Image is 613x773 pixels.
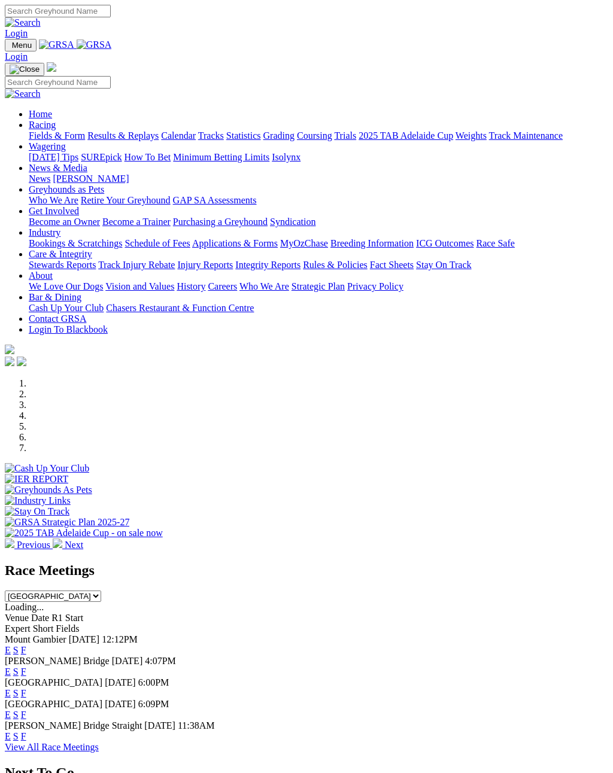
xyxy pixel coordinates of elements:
a: S [13,731,19,741]
a: Injury Reports [177,260,233,270]
span: [DATE] [144,720,175,731]
a: Care & Integrity [29,249,92,259]
span: 6:09PM [138,699,169,709]
a: Login [5,28,28,38]
a: F [21,667,26,677]
div: Racing [29,130,608,141]
div: Get Involved [29,217,608,227]
a: Track Injury Rebate [98,260,175,270]
button: Toggle navigation [5,63,44,76]
span: Fields [56,623,79,634]
img: logo-grsa-white.png [47,62,56,72]
a: F [21,645,26,655]
span: Next [65,540,83,550]
button: Toggle navigation [5,39,37,51]
span: [PERSON_NAME] Bridge Straight [5,720,142,731]
a: S [13,710,19,720]
span: [DATE] [112,656,143,666]
input: Search [5,5,111,17]
a: Who We Are [29,195,78,205]
a: About [29,270,53,281]
a: Rules & Policies [303,260,368,270]
a: Get Involved [29,206,79,216]
a: E [5,731,11,741]
a: F [21,710,26,720]
img: logo-grsa-white.png [5,345,14,354]
span: 12:12PM [102,634,138,644]
span: Venue [5,613,29,623]
a: Strategic Plan [292,281,345,291]
a: E [5,710,11,720]
a: E [5,667,11,677]
a: Grading [263,130,295,141]
a: Careers [208,281,237,291]
img: Industry Links [5,495,71,506]
span: 6:00PM [138,677,169,687]
img: IER REPORT [5,474,68,485]
a: Weights [456,130,487,141]
a: Track Maintenance [489,130,563,141]
a: F [21,688,26,698]
a: [DATE] Tips [29,152,78,162]
a: SUREpick [81,152,122,162]
img: facebook.svg [5,357,14,366]
img: Cash Up Your Club [5,463,89,474]
img: 2025 TAB Adelaide Cup - on sale now [5,528,163,538]
a: Cash Up Your Club [29,303,104,313]
a: Retire Your Greyhound [81,195,171,205]
a: Race Safe [476,238,514,248]
span: [DATE] [105,677,136,687]
a: Integrity Reports [235,260,301,270]
div: About [29,281,608,292]
a: View All Race Meetings [5,742,99,752]
span: R1 Start [51,613,83,623]
img: Close [10,65,40,74]
a: Syndication [270,217,315,227]
a: Home [29,109,52,119]
a: Industry [29,227,60,238]
img: Search [5,17,41,28]
a: News [29,174,50,184]
a: We Love Our Dogs [29,281,103,291]
span: Previous [17,540,50,550]
span: [GEOGRAPHIC_DATA] [5,699,102,709]
div: Wagering [29,152,608,163]
a: F [21,731,26,741]
a: E [5,645,11,655]
span: [DATE] [69,634,100,644]
a: Fields & Form [29,130,85,141]
a: Trials [334,130,356,141]
a: Isolynx [272,152,301,162]
span: Short [33,623,54,634]
a: Calendar [161,130,196,141]
a: Statistics [226,130,261,141]
a: How To Bet [125,152,171,162]
a: Stewards Reports [29,260,96,270]
span: [PERSON_NAME] Bridge [5,656,110,666]
a: Login To Blackbook [29,324,108,334]
img: twitter.svg [17,357,26,366]
span: Mount Gambier [5,634,66,644]
a: Contact GRSA [29,314,86,324]
div: Care & Integrity [29,260,608,270]
span: Menu [12,41,32,50]
img: Stay On Track [5,506,69,517]
a: [PERSON_NAME] [53,174,129,184]
span: Expert [5,623,31,634]
a: E [5,688,11,698]
img: Search [5,89,41,99]
a: S [13,645,19,655]
a: Stay On Track [416,260,471,270]
a: Wagering [29,141,66,151]
span: [DATE] [105,699,136,709]
div: News & Media [29,174,608,184]
a: Tracks [198,130,224,141]
img: Greyhounds As Pets [5,485,92,495]
div: Bar & Dining [29,303,608,314]
a: Fact Sheets [370,260,414,270]
span: Date [31,613,49,623]
a: Bookings & Scratchings [29,238,122,248]
img: chevron-left-pager-white.svg [5,538,14,548]
a: Next [53,540,83,550]
a: S [13,667,19,677]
